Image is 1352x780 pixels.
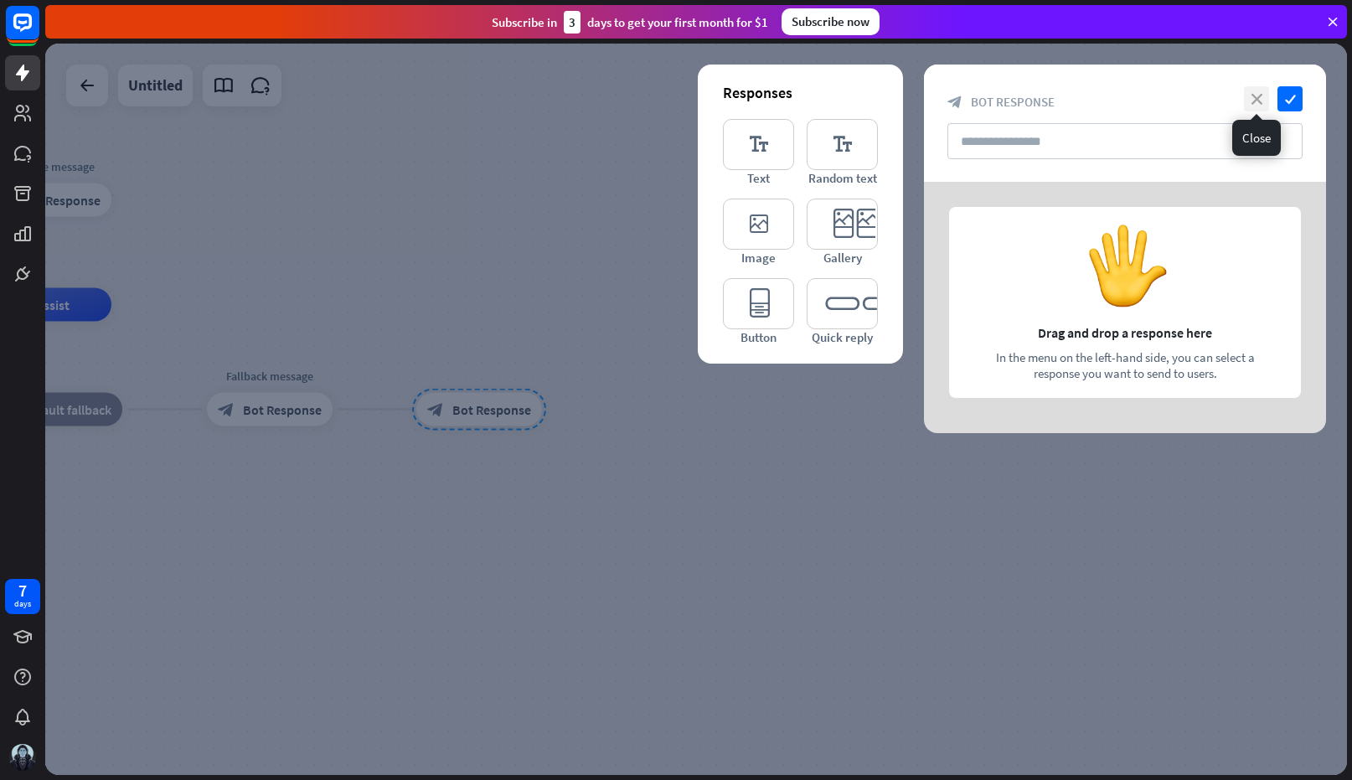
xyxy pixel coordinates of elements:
button: Open LiveChat chat widget [13,7,64,57]
i: check [1277,86,1303,111]
a: 7 days [5,579,40,614]
i: block_bot_response [947,95,962,110]
div: 7 [18,583,27,598]
div: Subscribe in days to get your first month for $1 [492,11,768,34]
span: Bot Response [971,94,1055,110]
div: 3 [564,11,581,34]
div: Subscribe now [782,8,880,35]
div: days [14,598,31,610]
i: close [1244,86,1269,111]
